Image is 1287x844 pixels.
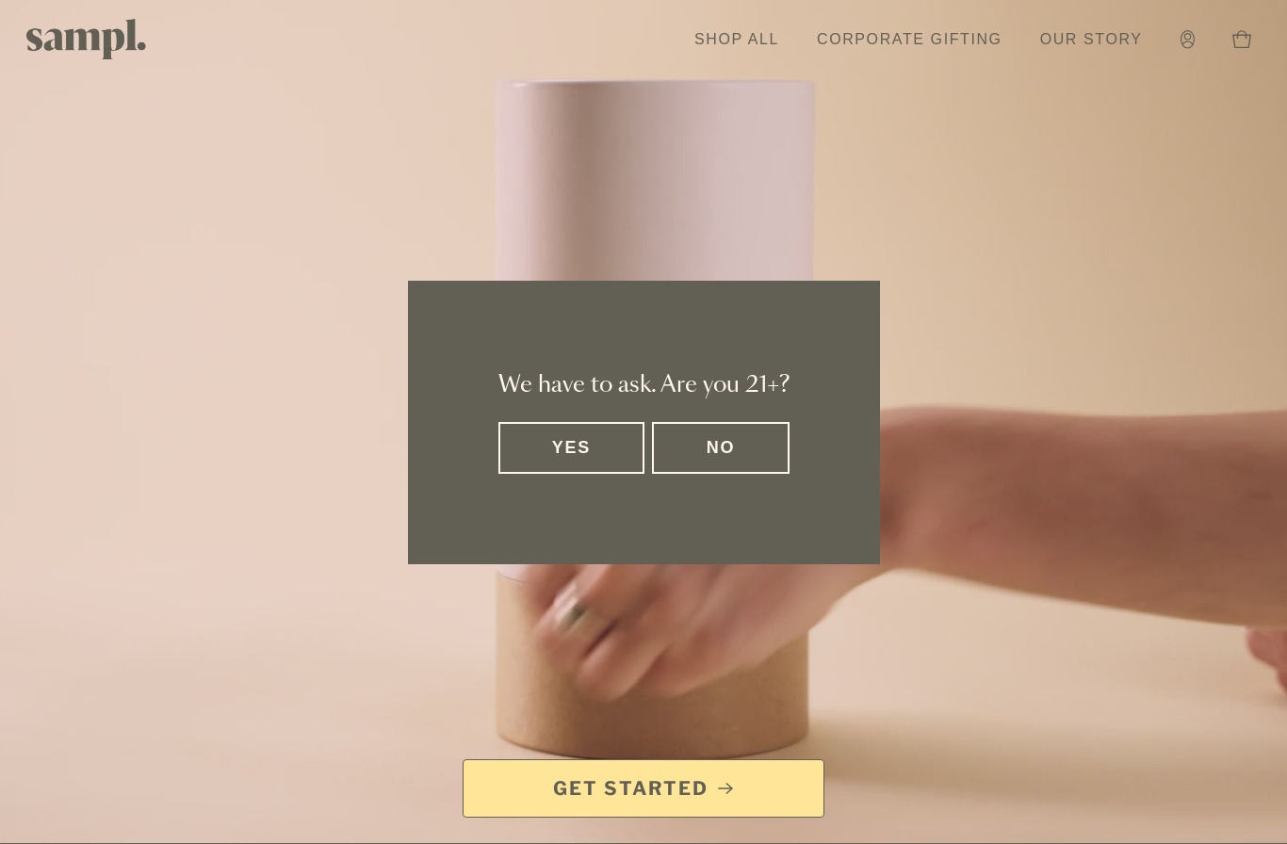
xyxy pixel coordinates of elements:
[1031,19,1152,60] a: Our Story
[807,19,1012,60] a: Corporate Gifting
[553,775,709,802] span: Get Started
[26,19,147,59] img: Sampl logo
[463,759,824,818] a: Get Started
[685,19,789,60] a: Shop All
